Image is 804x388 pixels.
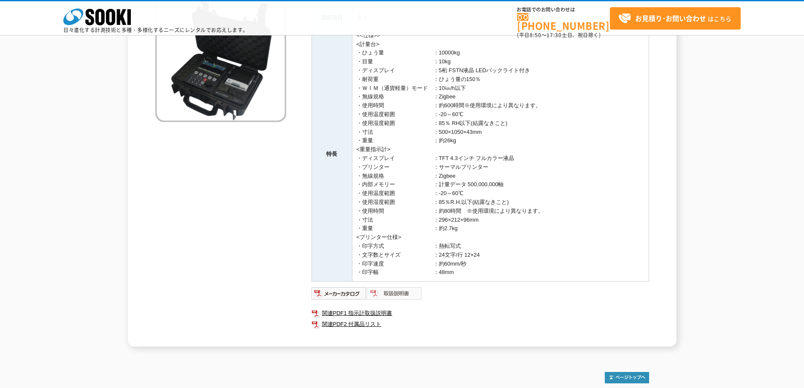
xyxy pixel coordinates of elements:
img: 取扱説明書 [367,287,422,300]
span: (平日 ～ 土日、祝日除く) [517,31,601,39]
th: 特長 [311,27,352,281]
a: 取扱説明書 [367,292,422,298]
img: メーカーカタログ [311,287,367,300]
p: 日々進化する計測技術と多種・多様化するニーズにレンタルでお応えします。 [63,27,248,33]
a: 関連PDF1 指示計取扱説明書 [311,308,649,319]
a: [PHONE_NUMBER] [517,13,610,30]
a: メーカーカタログ [311,292,367,298]
span: 8:50 [530,31,541,39]
a: お見積り･お問い合わせはこちら [610,7,741,30]
img: トップページへ [605,372,649,383]
strong: お見積り･お問い合わせ [635,13,706,23]
span: お電話でのお問い合わせは [517,7,610,12]
a: 関連PDF2 付属品リスト [311,319,649,330]
span: はこちら [618,12,731,25]
span: 17:30 [547,31,562,39]
td: <<仕様>> <計量台> ・ひょう量 ：10000kg ・目量 ：10kg ・ディスプレイ ：5桁 FSTN液晶 LEDバックライト付き ・耐荷重 ：ひょう量の150％ ・ＷＩＭ（通貨軽量）モー... [352,27,649,281]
